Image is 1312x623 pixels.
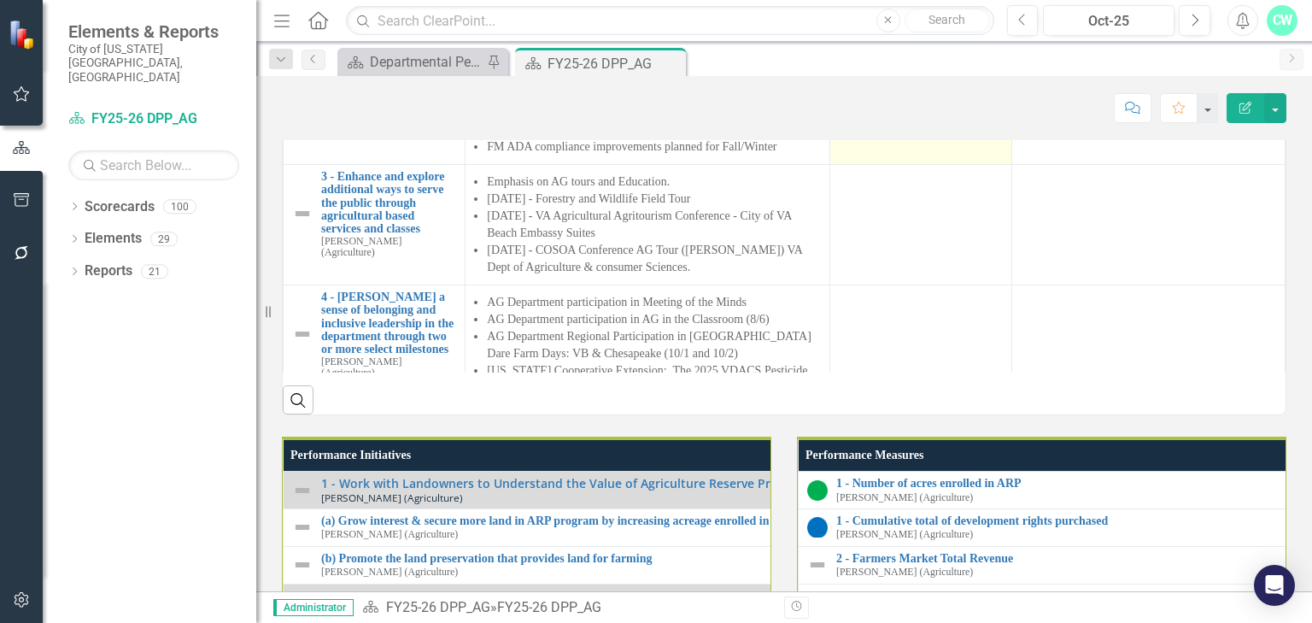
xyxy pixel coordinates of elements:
[1043,5,1174,36] button: Oct-25
[292,517,313,538] img: Not Defined
[836,567,973,578] small: [PERSON_NAME] (Agriculture)
[807,517,828,538] img: No Target Established
[829,285,1011,525] td: Double-Click to Edit
[284,164,466,285] td: Double-Click to Edit Right Click for Context Menu
[487,294,821,311] li: AG Department participation in Meeting of the Minds
[321,236,456,258] small: [PERSON_NAME] (Agriculture)
[370,51,483,73] div: Departmental Performance Plans
[292,203,313,224] img: Not Defined
[321,170,456,236] a: 3 - Enhance and explore additional ways to serve the public through agricultural based services a...
[487,311,821,328] li: AG Department participation in AG in the Classroom (8/6)
[1254,565,1295,606] div: Open Intercom Messenger
[466,285,830,525] td: Double-Click to Edit
[342,51,483,73] a: Departmental Performance Plans
[163,199,196,214] div: 100
[284,509,1272,547] td: Double-Click to Edit Right Click for Context Menu
[1049,11,1168,32] div: Oct-25
[85,262,132,281] a: Reports
[1267,5,1297,36] button: CW
[466,164,830,285] td: Double-Click to Edit
[321,492,463,503] small: [PERSON_NAME] (Agriculture)
[321,552,1262,565] a: (b) Promote the land preservation that provides land for farming
[284,546,1272,584] td: Double-Click to Edit Right Click for Context Menu
[321,291,456,356] a: 4 - [PERSON_NAME] a sense of belonging and inclusive leadership in the department through two or ...
[7,18,39,50] img: ClearPoint Strategy
[487,362,821,516] p: [US_STATE] Cooperative Extension: The 2025 VDACS Pesticide Recycling Program reported the collect...
[487,208,821,242] li: [DATE] - VA Agricultural Agritourism Conference - City of VA Beach Embassy Suites
[346,6,993,36] input: Search ClearPoint...
[836,492,973,503] small: [PERSON_NAME] (Agriculture)
[386,599,490,615] a: FY25-26 DPP_AG
[905,9,990,32] button: Search
[928,13,965,26] span: Search
[292,555,313,575] img: Not Defined
[68,42,239,84] small: City of [US_STATE][GEOGRAPHIC_DATA], [GEOGRAPHIC_DATA]
[807,480,828,501] img: On Target
[292,324,313,344] img: Not Defined
[292,480,313,501] img: Not Defined
[273,599,354,616] span: Administrator
[284,584,1272,621] td: Double-Click to Edit Right Click for Context Menu
[68,109,239,129] a: FY25-26 DPP_AG
[1012,164,1286,285] td: Double-Click to Edit
[68,150,239,180] input: Search Below...
[807,555,828,575] img: Not Defined
[548,53,682,74] div: FY25-26 DPP_AG
[141,264,168,279] div: 21
[321,356,456,379] small: [PERSON_NAME] (Agriculture)
[487,138,821,156] li: FM ADA compliance improvements planned for Fall/Winter
[829,164,1011,285] td: Double-Click to Edit
[1012,285,1286,525] td: Double-Click to Edit
[284,285,466,525] td: Double-Click to Edit Right Click for Context Menu
[321,529,458,540] small: [PERSON_NAME] (Agriculture)
[321,514,1262,527] a: (a) Grow interest & secure more land in ARP program by increasing acreage enrolled in program and...
[321,590,1262,602] a: 2 - Bolster the Farmers Market through Needed Improvements
[85,197,155,217] a: Scorecards
[362,598,771,618] div: »
[321,477,1262,490] a: 1 - Work with Landowners to Understand the Value of Agriculture Reserve Program (ARP)
[85,229,142,249] a: Elements
[284,472,1272,509] td: Double-Click to Edit Right Click for Context Menu
[150,232,178,246] div: 29
[497,599,601,615] div: FY25-26 DPP_AG
[68,21,239,42] span: Elements & Reports
[321,567,458,578] small: [PERSON_NAME] (Agriculture)
[487,191,821,208] li: [DATE] - Forestry and Wildlife Field Tour
[836,529,973,540] small: [PERSON_NAME] (Agriculture)
[487,173,821,191] li: Emphasis on AG tours and Education.
[487,242,821,276] li: [DATE] - COSOA Conference AG Tour ([PERSON_NAME]) VA Dept of Agriculture & consumer Sciences.
[487,328,821,362] li: AG Department Regional Participation in [GEOGRAPHIC_DATA] Dare Farm Days: VB & Chesapeake (10/1 a...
